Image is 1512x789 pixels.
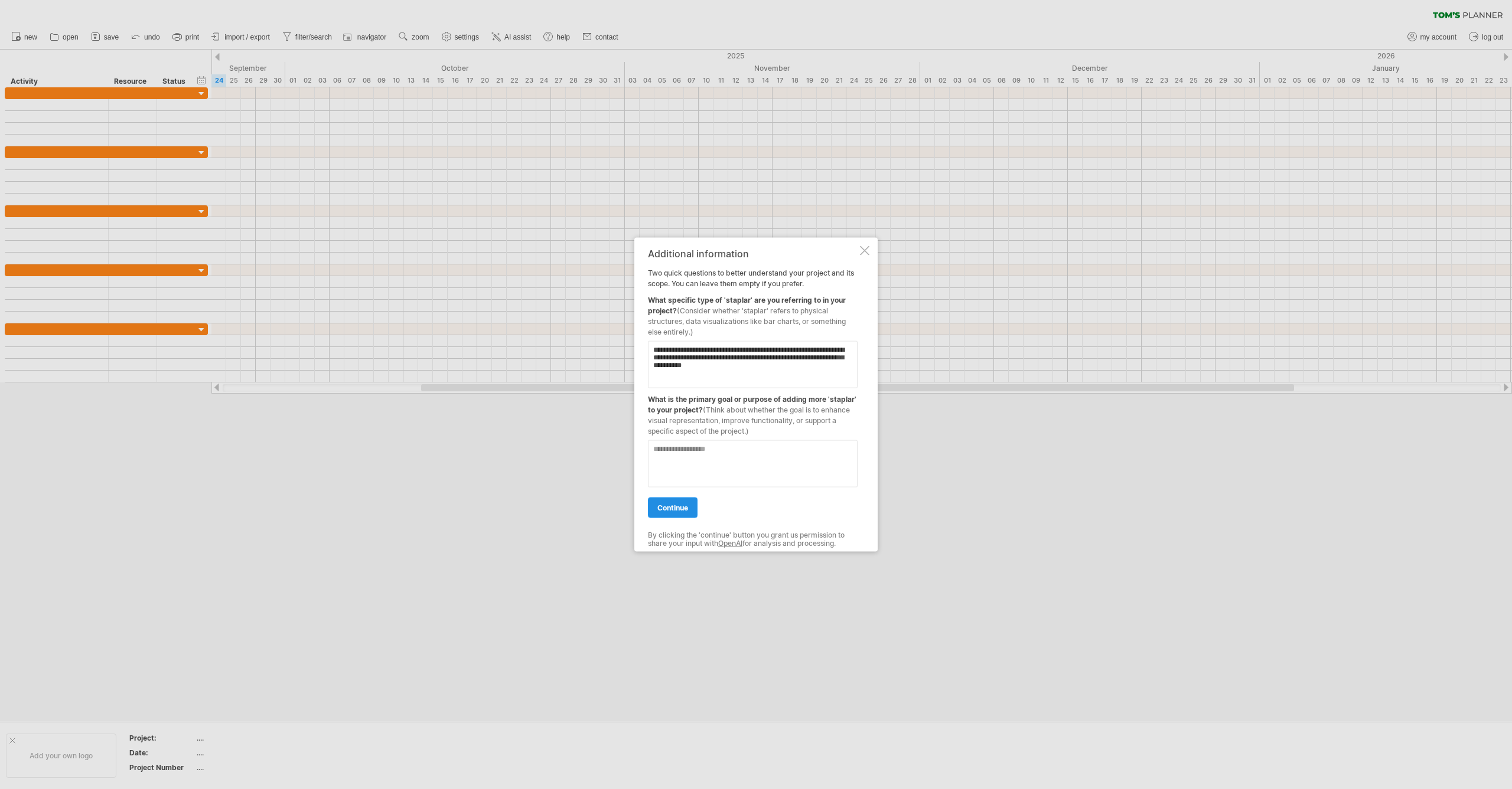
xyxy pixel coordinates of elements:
span: continue [657,503,688,512]
div: What is the primary goal or purpose of adding more 'staplar' to your project? [648,388,858,436]
div: Two quick questions to better understand your project and its scope. You can leave them empty if ... [648,248,858,541]
a: OpenAI [718,539,742,548]
div: What specific type of 'staplar' are you referring to in your project? [648,289,858,337]
div: By clicking the 'continue' button you grant us permission to share your input with for analysis a... [648,531,858,548]
a: continue [648,497,698,518]
span: (Consider whether 'staplar' refers to physical structures, data visualizations like bar charts, o... [648,306,846,336]
span: (Think about whether the goal is to enhance visual representation, improve functionality, or supp... [648,405,850,435]
div: Additional information [648,248,858,258]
